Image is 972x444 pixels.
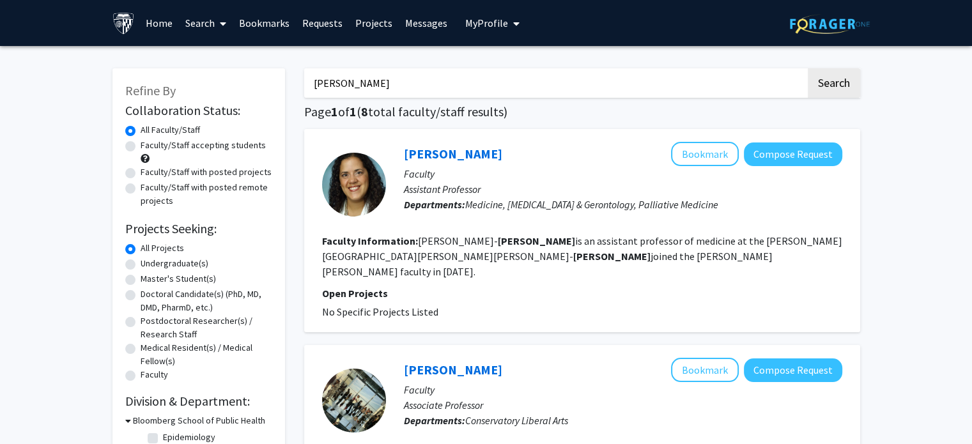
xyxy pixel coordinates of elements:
button: Search [808,68,860,98]
span: Refine By [125,82,176,98]
span: Conservatory Liberal Arts [465,414,568,427]
label: Doctoral Candidate(s) (PhD, MD, DMD, PharmD, etc.) [141,287,272,314]
span: My Profile [465,17,508,29]
span: Medicine, [MEDICAL_DATA] & Gerontology, Palliative Medicine [465,198,718,211]
span: No Specific Projects Listed [322,305,438,318]
a: [PERSON_NAME] [404,146,502,162]
input: Search Keywords [304,68,806,98]
label: Master's Student(s) [141,272,216,286]
a: Projects [349,1,399,45]
label: Faculty/Staff with posted projects [141,165,272,179]
a: Messages [399,1,454,45]
img: ForagerOne Logo [790,14,870,34]
b: Faculty Information: [322,234,418,247]
p: Open Projects [322,286,842,301]
b: [PERSON_NAME] [498,234,575,247]
b: [PERSON_NAME] [573,250,651,263]
a: Requests [296,1,349,45]
h2: Collaboration Status: [125,103,272,118]
a: [PERSON_NAME] [404,362,502,378]
span: 1 [331,103,338,119]
h1: Page of ( total faculty/staff results) [304,104,860,119]
label: Faculty/Staff with posted remote projects [141,181,272,208]
fg-read-more: [PERSON_NAME]- is an assistant professor of medicine at the [PERSON_NAME][GEOGRAPHIC_DATA][PERSON... [322,234,842,278]
a: Search [179,1,233,45]
label: Postdoctoral Researcher(s) / Research Staff [141,314,272,341]
p: Faculty [404,166,842,181]
p: Assistant Professor [404,181,842,197]
label: Medical Resident(s) / Medical Fellow(s) [141,341,272,368]
label: All Faculty/Staff [141,123,200,137]
button: Compose Request to Dulce Cruz-Oliver [744,142,842,166]
span: 1 [350,103,357,119]
label: Undergraduate(s) [141,257,208,270]
b: Departments: [404,198,465,211]
p: Faculty [404,382,842,397]
button: Compose Request to Oliver Thorndike [744,358,842,382]
h2: Projects Seeking: [125,221,272,236]
span: 8 [361,103,368,119]
h3: Bloomberg School of Public Health [133,414,265,427]
p: Associate Professor [404,397,842,413]
label: Faculty [141,368,168,381]
button: Add Oliver Thorndike to Bookmarks [671,358,739,382]
b: Departments: [404,414,465,427]
label: All Projects [141,241,184,255]
h2: Division & Department: [125,394,272,409]
label: Epidemiology [163,431,215,444]
button: Add Dulce Cruz-Oliver to Bookmarks [671,142,739,166]
a: Bookmarks [233,1,296,45]
img: Johns Hopkins University Logo [112,12,135,34]
a: Home [139,1,179,45]
iframe: Chat [10,387,54,434]
label: Faculty/Staff accepting students [141,139,266,152]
